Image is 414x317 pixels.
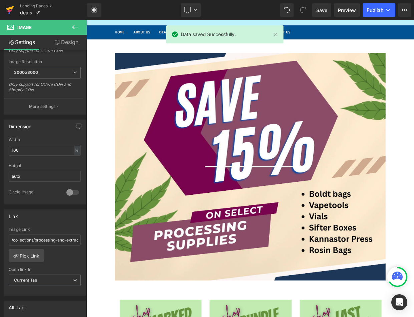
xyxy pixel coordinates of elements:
button: Undo [280,3,294,17]
div: Only support for UCare CDN [9,48,81,58]
div: Image Resolution [9,59,81,64]
span: Save [316,7,327,14]
div: Height [9,163,81,168]
button: More settings [4,99,83,114]
input: auto [9,171,81,182]
div: Alt Tag [9,301,25,310]
a: Landing Pages [20,3,87,9]
input: https://your-shop.myshopify.com [9,234,81,246]
div: Open link In [9,267,81,272]
a: Preview [334,3,360,17]
a: Pick Link [9,249,44,262]
a: Herbies [192,6,220,24]
b: 3000x3000 [14,70,38,75]
div: Dimension [9,120,32,129]
a: Shop by Brand [149,6,191,24]
span: Publish [367,7,383,13]
div: Image Link [9,227,81,232]
div: Link [9,210,18,219]
button: Publish [363,3,395,17]
input: auto [9,145,81,156]
span: Data saved Successfully. [181,31,236,38]
div: Open Intercom Messenger [391,294,407,310]
p: More settings [29,104,56,110]
a: About Us [53,6,84,24]
a: Home [30,6,52,24]
a: Contact Us [221,6,257,24]
a: Shop by Type [109,6,148,24]
a: Design [45,35,88,50]
a: New Library [87,3,101,17]
button: Redo [296,3,310,17]
div: % [74,146,80,155]
div: Circle Image [9,189,60,196]
div: Only support for UCare CDN and Shopify CDN [9,82,81,97]
span: Preview [338,7,356,14]
b: Current Tab [14,278,38,283]
button: More [398,3,411,17]
span: Image [17,25,32,30]
a: Deals [85,6,108,24]
span: deals [20,10,32,15]
div: Width [9,137,81,142]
